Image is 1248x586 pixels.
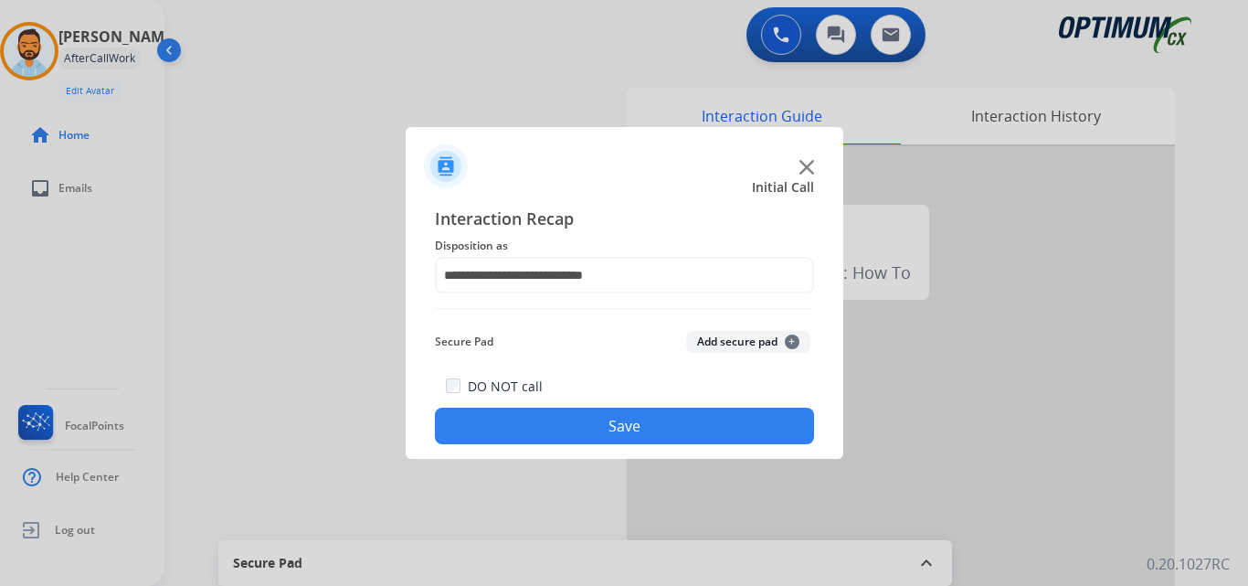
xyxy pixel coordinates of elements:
img: contactIcon [424,144,468,188]
span: Interaction Recap [435,206,814,235]
span: + [785,335,799,349]
span: Disposition as [435,235,814,257]
span: Secure Pad [435,331,493,353]
p: 0.20.1027RC [1147,553,1230,575]
span: Initial Call [752,178,814,197]
img: contact-recap-line.svg [435,308,814,309]
label: DO NOT call [468,378,543,396]
button: Add secure pad+ [686,331,810,353]
button: Save [435,408,814,444]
